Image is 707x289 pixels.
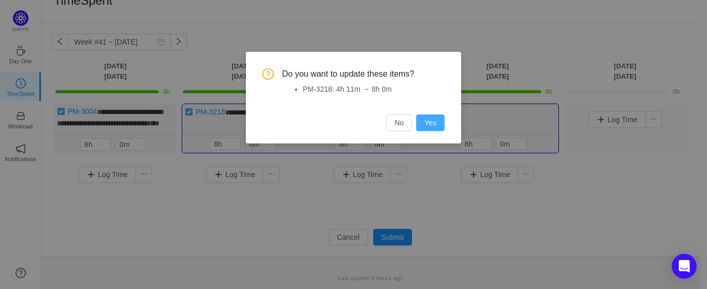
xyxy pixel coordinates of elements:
[416,114,445,131] button: Yes
[282,68,445,80] span: Do you want to update these items?
[262,68,274,80] i: icon: question-circle
[386,114,412,131] button: No
[303,84,445,95] li: PM-3218: 4h 11m → 8h 0m
[672,254,697,279] div: Open Intercom Messenger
